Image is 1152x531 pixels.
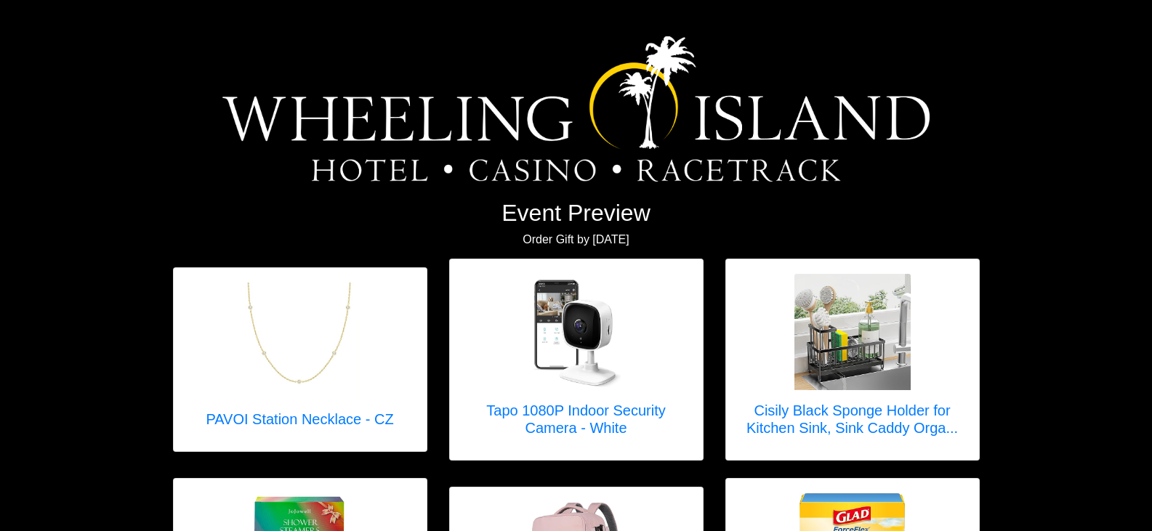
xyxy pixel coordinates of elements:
a: PAVOI Station Necklace - CZ PAVOI Station Necklace - CZ [206,283,393,437]
h2: Event Preview [173,199,980,227]
h5: Cisily Black Sponge Holder for Kitchen Sink, Sink Caddy Orga... [741,402,964,437]
img: Tapo 1080P Indoor Security Camera - White [518,274,635,390]
img: PAVOI Station Necklace - CZ [241,283,358,399]
img: Logo [222,36,930,182]
a: Cisily Black Sponge Holder for Kitchen Sink, Sink Caddy Organizer with High Brush Holder, Kitchen... [741,274,964,445]
h5: PAVOI Station Necklace - CZ [206,410,393,428]
h5: Tapo 1080P Indoor Security Camera - White [464,402,688,437]
h6: Order Gift by [DATE] [173,232,980,246]
a: Tapo 1080P Indoor Security Camera - White Tapo 1080P Indoor Security Camera - White [464,274,688,445]
img: Cisily Black Sponge Holder for Kitchen Sink, Sink Caddy Organizer with High Brush Holder, Kitchen... [794,274,911,390]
